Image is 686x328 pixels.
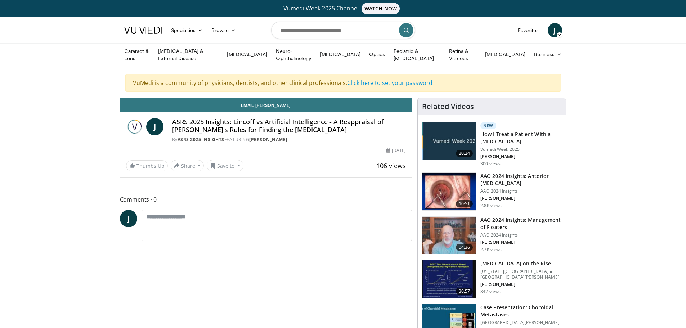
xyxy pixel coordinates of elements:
[365,47,389,62] a: Optics
[422,217,476,254] img: 8e655e61-78ac-4b3e-a4e7-f43113671c25.150x105_q85_crop-smart_upscale.jpg
[120,195,412,204] span: Comments 0
[124,27,162,34] img: VuMedi Logo
[207,23,240,37] a: Browse
[456,150,473,157] span: 20:24
[422,102,474,111] h4: Related Videos
[480,247,502,252] p: 2.7K views
[146,118,163,135] a: J
[167,23,207,37] a: Specialties
[456,244,473,251] span: 04:36
[480,147,561,152] p: Vumedi Week 2025
[422,260,561,298] a: 30:57 [MEDICAL_DATA] on the Rise [US_STATE][GEOGRAPHIC_DATA] in [GEOGRAPHIC_DATA][PERSON_NAME] [P...
[376,161,406,170] span: 106 views
[126,160,168,171] a: Thumbs Up
[480,122,496,129] p: New
[171,160,204,171] button: Share
[456,288,473,295] span: 30:57
[548,23,562,37] a: J
[126,118,143,135] img: ASRS 2025 Insights
[422,260,476,298] img: 4ce8c11a-29c2-4c44-a801-4e6d49003971.150x105_q85_crop-smart_upscale.jpg
[223,47,272,62] a: [MEDICAL_DATA]
[480,216,561,231] h3: AAO 2024 Insights: Management of Floaters
[480,232,561,238] p: AAO 2024 Insights
[316,47,365,62] a: [MEDICAL_DATA]
[389,48,445,62] a: Pediatric & [MEDICAL_DATA]
[514,23,543,37] a: Favorites
[480,196,561,201] p: [PERSON_NAME]
[480,131,561,145] h3: How I Treat a Patient With a [MEDICAL_DATA]
[445,48,481,62] a: Retina & Vitreous
[422,172,561,211] a: 10:51 AAO 2024 Insights: Anterior [MEDICAL_DATA] AAO 2024 Insights [PERSON_NAME] 2.8K views
[530,47,566,62] a: Business
[481,47,530,62] a: [MEDICAL_DATA]
[120,210,137,227] a: J
[422,173,476,210] img: fd942f01-32bb-45af-b226-b96b538a46e6.150x105_q85_crop-smart_upscale.jpg
[154,48,223,62] a: [MEDICAL_DATA] & External Disease
[125,74,561,92] div: VuMedi is a community of physicians, dentists, and other clinical professionals.
[480,239,561,245] p: [PERSON_NAME]
[480,320,561,325] p: [GEOGRAPHIC_DATA][PERSON_NAME]
[480,260,561,267] h3: [MEDICAL_DATA] on the Rise
[362,3,400,14] span: WATCH NOW
[249,136,287,143] a: [PERSON_NAME]
[422,122,476,160] img: 02d29458-18ce-4e7f-be78-7423ab9bdffd.jpg.150x105_q85_crop-smart_upscale.jpg
[271,22,415,39] input: Search topics, interventions
[172,136,406,143] div: By FEATURING
[120,98,412,112] a: Email [PERSON_NAME]
[172,118,406,134] h4: ASRS 2025 Insights: Lincoff vs Artificial Intelligence - A Reappraisal of [PERSON_NAME]'s Rules f...
[178,136,224,143] a: ASRS 2025 Insights
[480,269,561,280] p: [US_STATE][GEOGRAPHIC_DATA] in [GEOGRAPHIC_DATA][PERSON_NAME]
[480,161,501,167] p: 300 views
[480,154,561,159] p: [PERSON_NAME]
[125,3,561,14] a: Vumedi Week 2025 ChannelWATCH NOW
[480,289,501,295] p: 342 views
[480,304,561,318] h3: Case Presentation: Choroidal Metastases
[480,188,561,194] p: AAO 2024 Insights
[480,282,561,287] p: [PERSON_NAME]
[347,79,432,87] a: Click here to set your password
[386,147,406,154] div: [DATE]
[480,203,502,208] p: 2.8K views
[422,216,561,255] a: 04:36 AAO 2024 Insights: Management of Floaters AAO 2024 Insights [PERSON_NAME] 2.7K views
[480,172,561,187] h3: AAO 2024 Insights: Anterior [MEDICAL_DATA]
[120,48,154,62] a: Cataract & Lens
[456,200,473,207] span: 10:51
[207,160,243,171] button: Save to
[272,48,316,62] a: Neuro-Ophthalmology
[422,122,561,167] a: 20:24 New How I Treat a Patient With a [MEDICAL_DATA] Vumedi Week 2025 [PERSON_NAME] 300 views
